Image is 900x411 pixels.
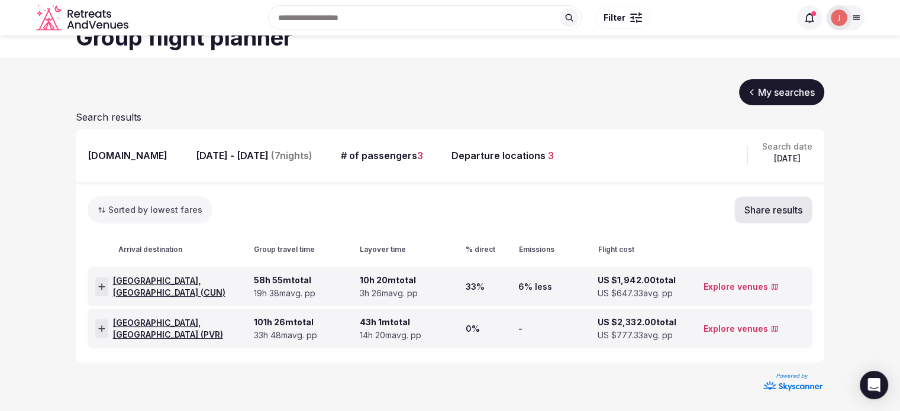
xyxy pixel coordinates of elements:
span: 3h 26m avg. pp [360,287,418,299]
span: 58h 55m total [254,274,311,286]
a: My searches [739,79,824,105]
span: 10h 20m total [360,274,416,286]
span: Search date [762,141,812,153]
span: Search results [76,111,141,123]
div: 33% [466,267,514,306]
button: Share results [734,196,812,224]
svg: Retreats and Venues company logo [36,5,131,31]
div: Flight cost [598,245,699,255]
div: - [518,309,593,348]
img: Joanna Asiukiewicz [831,9,847,26]
div: 6% less [518,267,593,306]
div: % direct [466,245,514,255]
span: 14h 20m avg. pp [360,329,421,341]
span: 3 [548,150,554,161]
span: [DATE] [774,153,801,164]
span: US $1,942.00 total [598,274,675,286]
div: Arrival destination [95,245,249,255]
div: 0% [466,309,514,348]
div: Open Intercom Messenger [860,371,888,399]
span: US $2,332.00 total [598,316,676,328]
span: 3 [417,150,423,161]
span: [GEOGRAPHIC_DATA], [GEOGRAPHIC_DATA] ( CUN ) [113,275,250,298]
div: [DOMAIN_NAME] [88,149,167,162]
span: US $777.33 avg. pp [598,329,672,341]
button: Sorted by lowest fares [88,196,212,224]
div: Layover time [360,245,461,255]
span: 19h 38m avg. pp [254,287,315,299]
span: [GEOGRAPHIC_DATA], [GEOGRAPHIC_DATA] ( PVR ) [113,317,249,340]
a: Visit the homepage [36,5,131,31]
span: Filter [604,12,625,24]
a: Explore venues [704,323,779,335]
button: Filter [596,7,650,29]
span: US $647.33 avg. pp [598,287,672,299]
a: Explore venues [704,281,779,293]
div: Group travel time [254,245,355,255]
div: [DATE] - [DATE] [196,149,312,162]
div: Departure locations [451,149,554,162]
span: 33h 48m avg. pp [254,329,317,341]
span: 43h 1m total [360,316,410,328]
div: Emissions [518,245,593,255]
span: ( 7 nights) [271,149,312,162]
span: 101h 26m total [254,316,314,328]
div: # of passengers [341,149,423,162]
